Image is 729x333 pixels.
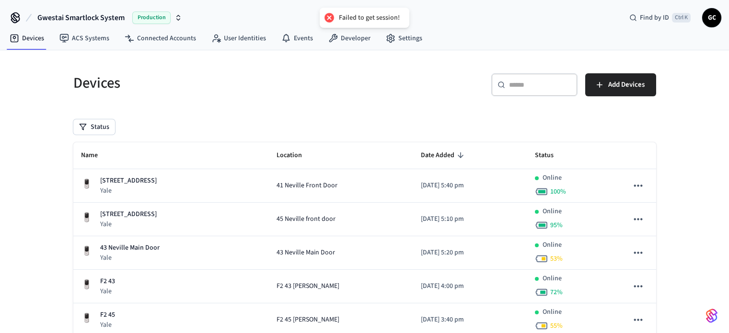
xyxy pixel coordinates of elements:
[2,30,52,47] a: Devices
[535,148,566,163] span: Status
[277,214,336,224] span: 45 Neville front door
[703,9,720,26] span: GC
[100,253,160,263] p: Yale
[81,279,93,290] img: Yale Assure Touchscreen Wifi Smart Lock, Satin Nickel, Front
[100,310,115,320] p: F2 45
[100,243,160,253] p: 43 Neville Main Door
[37,12,125,23] span: Gwestai Smartlock System
[550,187,566,196] span: 100 %
[274,30,321,47] a: Events
[640,13,669,23] span: Find by ID
[608,79,645,91] span: Add Devices
[550,254,563,264] span: 53 %
[81,245,93,257] img: Yale Assure Touchscreen Wifi Smart Lock, Satin Nickel, Front
[277,281,339,291] span: F2 43 [PERSON_NAME]
[378,30,430,47] a: Settings
[100,276,115,287] p: F2 43
[550,287,563,297] span: 72 %
[702,8,721,27] button: GC
[550,321,563,331] span: 55 %
[81,178,93,190] img: Yale Assure Touchscreen Wifi Smart Lock, Satin Nickel, Front
[706,308,717,323] img: SeamLogoGradient.69752ec5.svg
[543,307,562,317] p: Online
[421,315,520,325] p: [DATE] 3:40 pm
[421,181,520,191] p: [DATE] 5:40 pm
[543,207,562,217] p: Online
[585,73,656,96] button: Add Devices
[100,186,157,195] p: Yale
[543,240,562,250] p: Online
[100,209,157,219] p: [STREET_ADDRESS]
[73,73,359,93] h5: Devices
[277,181,337,191] span: 41 Neville Front Door
[100,219,157,229] p: Yale
[277,315,339,325] span: F2 45 [PERSON_NAME]
[132,11,171,24] span: Production
[421,148,467,163] span: Date Added
[672,13,691,23] span: Ctrl K
[204,30,274,47] a: User Identities
[421,214,520,224] p: [DATE] 5:10 pm
[550,220,563,230] span: 95 %
[100,176,157,186] p: [STREET_ADDRESS]
[421,248,520,258] p: [DATE] 5:20 pm
[52,30,117,47] a: ACS Systems
[277,148,314,163] span: Location
[117,30,204,47] a: Connected Accounts
[277,248,335,258] span: 43 Neville Main Door
[73,119,115,135] button: Status
[81,212,93,223] img: Yale Assure Touchscreen Wifi Smart Lock, Satin Nickel, Front
[81,148,110,163] span: Name
[543,173,562,183] p: Online
[421,281,520,291] p: [DATE] 4:00 pm
[321,30,378,47] a: Developer
[339,13,400,22] div: Failed to get session!
[100,320,115,330] p: Yale
[100,287,115,296] p: Yale
[543,274,562,284] p: Online
[622,9,698,26] div: Find by IDCtrl K
[81,312,93,324] img: Yale Assure Touchscreen Wifi Smart Lock, Satin Nickel, Front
